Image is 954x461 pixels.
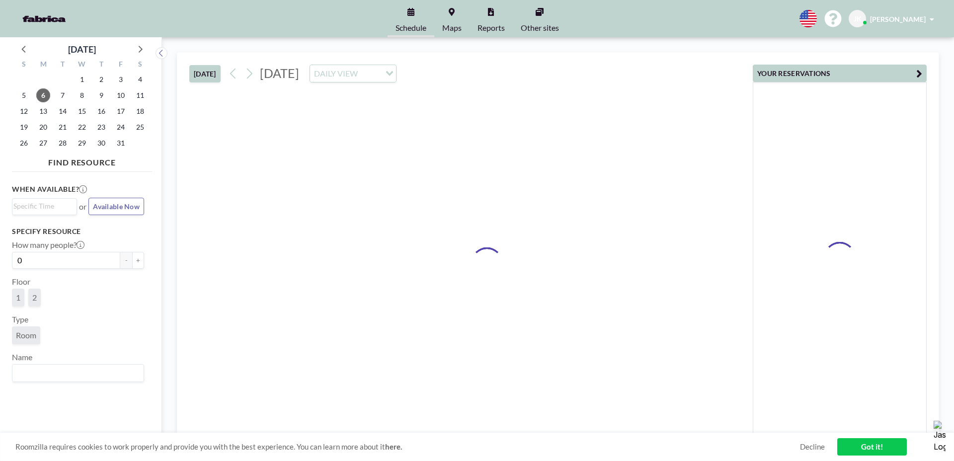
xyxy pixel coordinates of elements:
[521,24,559,32] span: Other sites
[114,120,128,134] span: Friday, October 24, 2025
[870,15,926,23] span: [PERSON_NAME]
[94,120,108,134] span: Thursday, October 23, 2025
[56,136,70,150] span: Tuesday, October 28, 2025
[94,88,108,102] span: Thursday, October 9, 2025
[442,24,462,32] span: Maps
[94,136,108,150] span: Thursday, October 30, 2025
[75,104,89,118] span: Wednesday, October 15, 2025
[36,88,50,102] span: Monday, October 6, 2025
[36,120,50,134] span: Monday, October 20, 2025
[14,59,34,72] div: S
[114,73,128,86] span: Friday, October 3, 2025
[837,438,907,456] a: Got it!
[94,73,108,86] span: Thursday, October 2, 2025
[88,198,144,215] button: Available Now
[53,59,73,72] div: T
[111,59,130,72] div: F
[120,252,132,269] button: -
[12,240,84,250] label: How many people?
[12,352,32,362] label: Name
[94,104,108,118] span: Thursday, October 16, 2025
[130,59,150,72] div: S
[12,365,144,382] div: Search for option
[385,442,402,451] a: here.
[753,65,927,82] button: YOUR RESERVATIONS
[17,104,31,118] span: Sunday, October 12, 2025
[12,277,30,287] label: Floor
[477,24,505,32] span: Reports
[12,199,77,214] div: Search for option
[34,59,53,72] div: M
[16,9,73,29] img: organization-logo
[79,202,86,212] span: or
[56,88,70,102] span: Tuesday, October 7, 2025
[114,88,128,102] span: Friday, October 10, 2025
[13,201,71,212] input: Search for option
[854,14,862,23] span: JK
[32,293,37,302] span: 2
[56,104,70,118] span: Tuesday, October 14, 2025
[12,154,152,167] h4: FIND RESOURCE
[16,330,36,340] span: Room
[36,104,50,118] span: Monday, October 13, 2025
[93,202,140,211] span: Available Now
[132,252,144,269] button: +
[361,67,380,80] input: Search for option
[15,442,800,452] span: Roomzilla requires cookies to work properly and provide you with the best experience. You can lea...
[12,314,28,324] label: Type
[56,120,70,134] span: Tuesday, October 21, 2025
[312,67,360,80] span: DAILY VIEW
[114,104,128,118] span: Friday, October 17, 2025
[17,120,31,134] span: Sunday, October 19, 2025
[75,136,89,150] span: Wednesday, October 29, 2025
[133,88,147,102] span: Saturday, October 11, 2025
[73,59,92,72] div: W
[16,293,20,302] span: 1
[13,367,138,380] input: Search for option
[12,227,144,236] h3: Specify resource
[75,88,89,102] span: Wednesday, October 8, 2025
[396,24,426,32] span: Schedule
[75,73,89,86] span: Wednesday, October 1, 2025
[133,104,147,118] span: Saturday, October 18, 2025
[17,88,31,102] span: Sunday, October 5, 2025
[260,66,299,80] span: [DATE]
[310,65,396,82] div: Search for option
[36,136,50,150] span: Monday, October 27, 2025
[68,42,96,56] div: [DATE]
[17,136,31,150] span: Sunday, October 26, 2025
[133,120,147,134] span: Saturday, October 25, 2025
[114,136,128,150] span: Friday, October 31, 2025
[133,73,147,86] span: Saturday, October 4, 2025
[189,65,221,82] button: [DATE]
[91,59,111,72] div: T
[800,442,825,452] a: Decline
[75,120,89,134] span: Wednesday, October 22, 2025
